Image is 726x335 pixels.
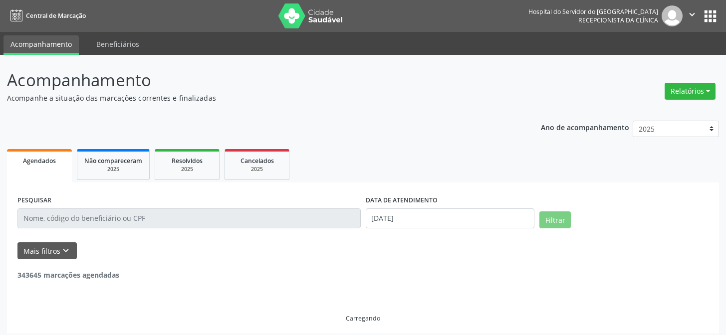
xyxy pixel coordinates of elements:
[7,7,86,24] a: Central de Marcação
[26,11,86,20] span: Central de Marcação
[346,314,380,323] div: Carregando
[172,157,203,165] span: Resolvidos
[3,35,79,55] a: Acompanhamento
[17,208,361,228] input: Nome, código do beneficiário ou CPF
[366,208,535,228] input: Selecione um intervalo
[541,121,629,133] p: Ano de acompanhamento
[232,166,282,173] div: 2025
[578,16,658,24] span: Recepcionista da clínica
[7,93,505,103] p: Acompanhe a situação das marcações correntes e finalizadas
[17,242,77,260] button: Mais filtroskeyboard_arrow_down
[665,83,716,100] button: Relatórios
[539,211,571,228] button: Filtrar
[89,35,146,53] a: Beneficiários
[528,7,658,16] div: Hospital do Servidor do [GEOGRAPHIC_DATA]
[162,166,212,173] div: 2025
[687,9,698,20] i: 
[241,157,274,165] span: Cancelados
[84,166,142,173] div: 2025
[17,270,119,280] strong: 343645 marcações agendadas
[7,68,505,93] p: Acompanhamento
[17,193,51,208] label: PESQUISAR
[60,245,71,256] i: keyboard_arrow_down
[366,193,438,208] label: DATA DE ATENDIMENTO
[23,157,56,165] span: Agendados
[84,157,142,165] span: Não compareceram
[702,7,719,25] button: apps
[662,5,683,26] img: img
[683,5,702,26] button: 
